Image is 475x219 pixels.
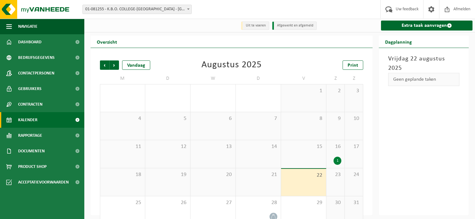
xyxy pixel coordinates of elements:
span: 21 [239,171,278,178]
span: 26 [148,199,187,206]
span: 18 [103,171,142,178]
span: 24 [348,171,360,178]
td: M [100,73,145,84]
div: Geen geplande taken [388,73,459,86]
span: 19 [148,171,187,178]
td: W [190,73,236,84]
span: 12 [148,143,187,150]
div: Vandaag [122,60,150,70]
span: 28 [239,199,278,206]
span: Product Shop [18,159,47,174]
span: 01-081255 - K.B.O. COLLEGE-SLEUTELBOS - OUDENAARDE [83,5,191,14]
h3: Vrijdag 22 augustus 2025 [388,54,459,73]
div: Augustus 2025 [201,60,262,70]
span: 11 [103,143,142,150]
span: Acceptatievoorwaarden [18,174,69,190]
span: 30 [329,199,341,206]
span: 8 [284,115,323,122]
span: 9 [329,115,341,122]
span: 29 [284,199,323,206]
span: 14 [239,143,278,150]
a: Extra taak aanvragen [381,21,473,31]
span: 6 [194,115,232,122]
span: Contracten [18,97,42,112]
span: 31 [348,199,360,206]
span: 25 [103,199,142,206]
span: 1 [284,88,323,94]
span: 01-081255 - K.B.O. COLLEGE-SLEUTELBOS - OUDENAARDE [82,5,192,14]
div: 1 [334,157,341,165]
span: Contactpersonen [18,65,54,81]
span: Documenten [18,143,45,159]
a: Print [343,60,363,70]
span: Dashboard [18,34,42,50]
span: 2 [329,88,341,94]
span: Rapportage [18,128,42,143]
h2: Dagplanning [379,36,418,48]
span: Print [348,63,358,68]
span: 16 [329,143,341,150]
span: 20 [194,171,232,178]
span: 4 [103,115,142,122]
span: Navigatie [18,19,37,34]
span: 10 [348,115,360,122]
span: 13 [194,143,232,150]
li: Uit te voeren [241,21,269,30]
td: D [145,73,190,84]
span: 7 [239,115,278,122]
li: Afgewerkt en afgemeld [272,21,317,30]
span: 3 [348,88,360,94]
span: 22 [284,172,323,179]
td: Z [326,73,345,84]
span: Kalender [18,112,37,128]
td: Z [345,73,363,84]
span: Vorige [100,60,109,70]
span: 27 [194,199,232,206]
span: Gebruikers [18,81,42,97]
span: 5 [148,115,187,122]
span: Volgende [110,60,119,70]
span: Bedrijfsgegevens [18,50,55,65]
span: 17 [348,143,360,150]
h2: Overzicht [91,36,123,48]
span: 15 [284,143,323,150]
td: V [281,73,326,84]
span: 23 [329,171,341,178]
td: D [236,73,281,84]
